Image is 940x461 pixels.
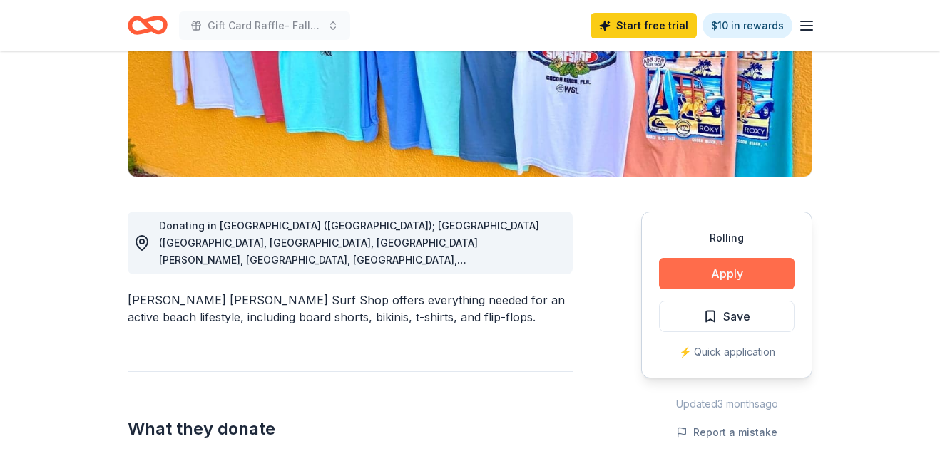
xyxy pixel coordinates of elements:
h2: What they donate [128,418,573,440]
div: Rolling [659,229,795,247]
a: Home [128,9,168,42]
div: [PERSON_NAME] [PERSON_NAME] Surf Shop offers everything needed for an active beach lifestyle, inc... [128,291,573,326]
button: Apply [659,258,795,289]
button: Report a mistake [676,424,777,441]
a: Start free trial [591,13,697,38]
span: Donating in [GEOGRAPHIC_DATA] ([GEOGRAPHIC_DATA]); [GEOGRAPHIC_DATA] ([GEOGRAPHIC_DATA], [GEOGRAP... [159,219,539,317]
span: Gift Card Raffle- Fall 2025 [208,17,322,34]
div: Updated 3 months ago [641,395,812,413]
div: ⚡️ Quick application [659,343,795,361]
span: Save [723,307,750,326]
button: Save [659,301,795,332]
button: Gift Card Raffle- Fall 2025 [179,11,350,40]
a: $10 in rewards [703,13,792,38]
